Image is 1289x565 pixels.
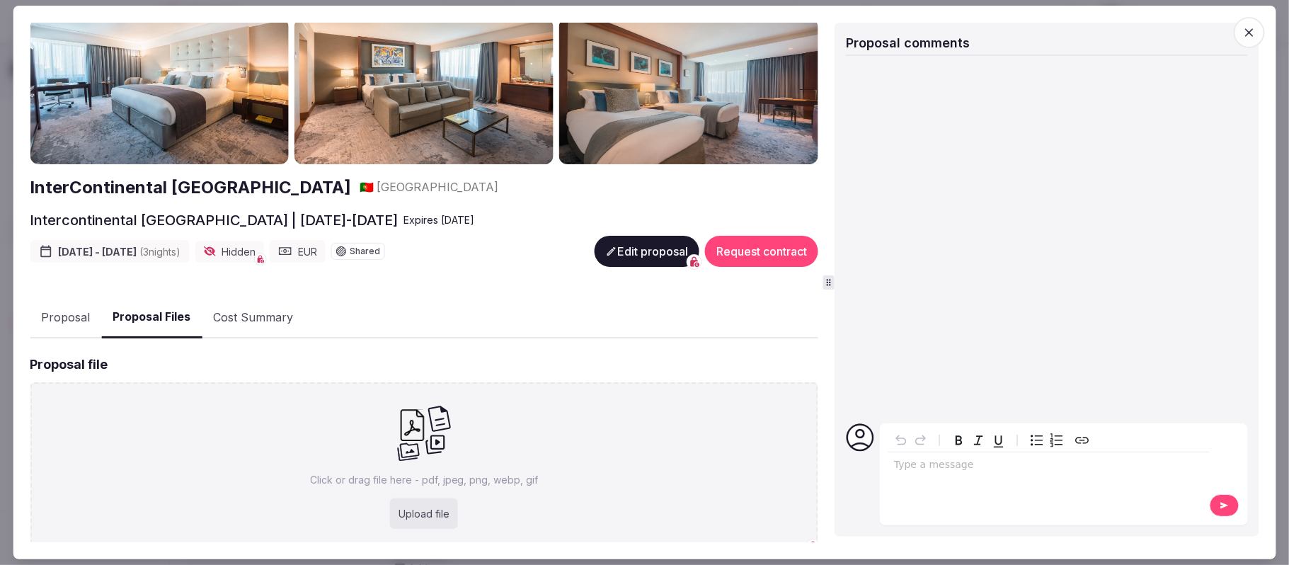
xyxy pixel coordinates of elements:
button: Edit proposal [595,236,699,267]
button: Underline [989,430,1009,450]
button: Proposal [30,297,101,338]
div: EUR [270,240,326,263]
div: Expire s [DATE] [403,213,474,227]
button: Request contract [705,236,818,267]
a: InterContinental [GEOGRAPHIC_DATA] [30,176,351,200]
button: Cost Summary [202,297,304,338]
div: Hidden [195,241,264,263]
span: [GEOGRAPHIC_DATA] [377,179,498,195]
div: Upload file [390,498,458,530]
button: Bulleted list [1027,430,1047,450]
span: [DATE] - [DATE] [58,245,181,259]
span: 🇵🇹 [360,180,374,194]
div: toggle group [1027,430,1067,450]
div: editable markdown [888,452,1210,481]
button: 🇵🇹 [360,179,374,195]
h2: Proposal file [30,355,108,373]
button: Bold [949,430,969,450]
h2: Intercontinental [GEOGRAPHIC_DATA] | [DATE]-[DATE] [30,210,398,230]
span: Shared [350,247,380,256]
button: Numbered list [1047,430,1067,450]
img: Gallery photo 3 [559,18,818,164]
span: Proposal comments [846,35,970,50]
button: Create link [1072,430,1092,450]
img: Gallery photo 1 [30,18,289,164]
button: Proposal Files [101,297,202,338]
p: Click or drag file here - pdf, jpeg, png, webp, gif [310,473,539,487]
button: Italic [969,430,989,450]
span: ( 3 night s ) [139,246,181,258]
img: Gallery photo 2 [294,18,554,164]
